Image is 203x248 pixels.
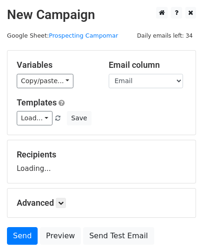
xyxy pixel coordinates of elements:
[17,74,73,88] a: Copy/paste...
[49,32,118,39] a: Prospecting Campomar
[109,60,187,70] h5: Email column
[134,32,196,39] a: Daily emails left: 34
[17,111,52,125] a: Load...
[17,150,186,160] h5: Recipients
[7,32,118,39] small: Google Sheet:
[17,198,186,208] h5: Advanced
[17,60,95,70] h5: Variables
[17,98,57,107] a: Templates
[7,227,38,245] a: Send
[17,150,186,174] div: Loading...
[7,7,196,23] h2: New Campaign
[67,111,91,125] button: Save
[134,31,196,41] span: Daily emails left: 34
[83,227,154,245] a: Send Test Email
[40,227,81,245] a: Preview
